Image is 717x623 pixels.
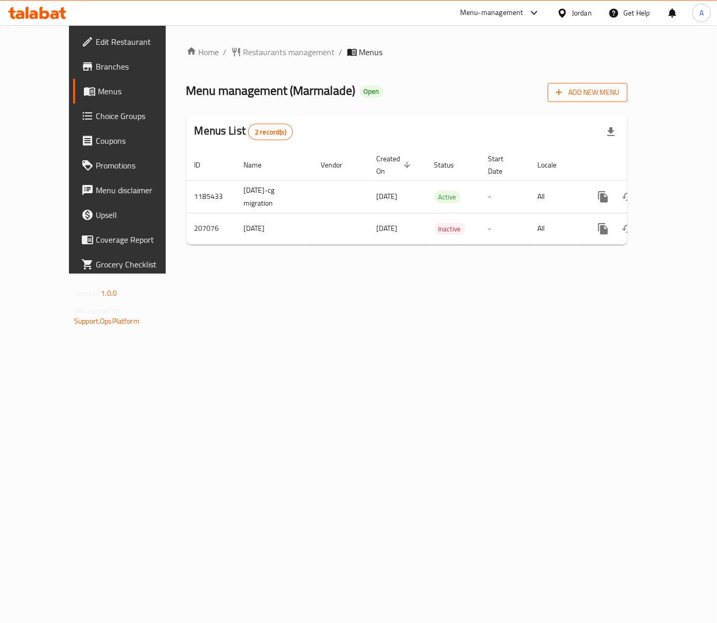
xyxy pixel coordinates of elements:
[480,213,530,244] td: -
[186,180,236,213] td: 1185433
[616,184,640,209] button: Change Status
[74,304,121,317] span: Get support on:
[186,46,627,58] nav: breadcrumb
[96,233,181,246] span: Coverage Report
[96,209,181,221] span: Upsell
[96,184,181,196] span: Menu disclaimer
[360,87,383,96] span: Open
[236,213,313,244] td: [DATE]
[73,104,189,128] a: Choice Groups
[583,149,698,181] th: Actions
[186,79,356,102] span: Menu management ( Marmalade )
[434,223,465,235] span: Inactive
[248,124,293,140] div: Total records count
[73,153,189,178] a: Promotions
[186,149,698,245] table: enhanced table
[96,60,181,73] span: Branches
[73,79,189,104] a: Menus
[73,252,189,277] a: Grocery Checklist
[591,216,616,241] button: more
[195,123,293,140] h2: Menus List
[556,86,619,99] span: Add New Menu
[186,213,236,244] td: 207076
[236,180,313,213] td: [DATE]-cg migration
[530,180,583,213] td: All
[359,46,383,58] span: Menus
[74,287,99,300] span: Version:
[572,7,592,19] div: Jordan
[530,213,583,244] td: All
[699,7,704,19] span: A
[244,159,275,171] span: Name
[96,159,181,172] span: Promotions
[434,191,461,203] span: Active
[616,216,640,241] button: Change Status
[339,46,343,58] li: /
[488,153,517,177] span: Start Date
[195,159,214,171] span: ID
[231,46,335,58] a: Restaurants management
[96,110,181,122] span: Choice Groups
[460,7,523,19] div: Menu-management
[74,314,139,328] a: Support.OpsPlatform
[96,258,181,271] span: Grocery Checklist
[73,227,189,252] a: Coverage Report
[434,223,465,235] div: Inactive
[377,222,398,235] span: [DATE]
[434,159,468,171] span: Status
[186,46,219,58] a: Home
[249,127,292,137] span: 2 record(s)
[101,287,117,300] span: 1.0.0
[73,128,189,153] a: Coupons
[223,46,227,58] li: /
[548,83,627,102] button: Add New Menu
[96,36,181,48] span: Edit Restaurant
[73,29,189,54] a: Edit Restaurant
[73,178,189,203] a: Menu disclaimer
[98,85,181,97] span: Menus
[591,184,616,209] button: more
[480,180,530,213] td: -
[73,203,189,227] a: Upsell
[360,86,383,98] div: Open
[377,190,398,203] span: [DATE]
[321,159,356,171] span: Vendor
[377,153,414,177] span: Created On
[538,159,570,171] span: Locale
[243,46,335,58] span: Restaurants management
[73,54,189,79] a: Branches
[96,134,181,147] span: Coupons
